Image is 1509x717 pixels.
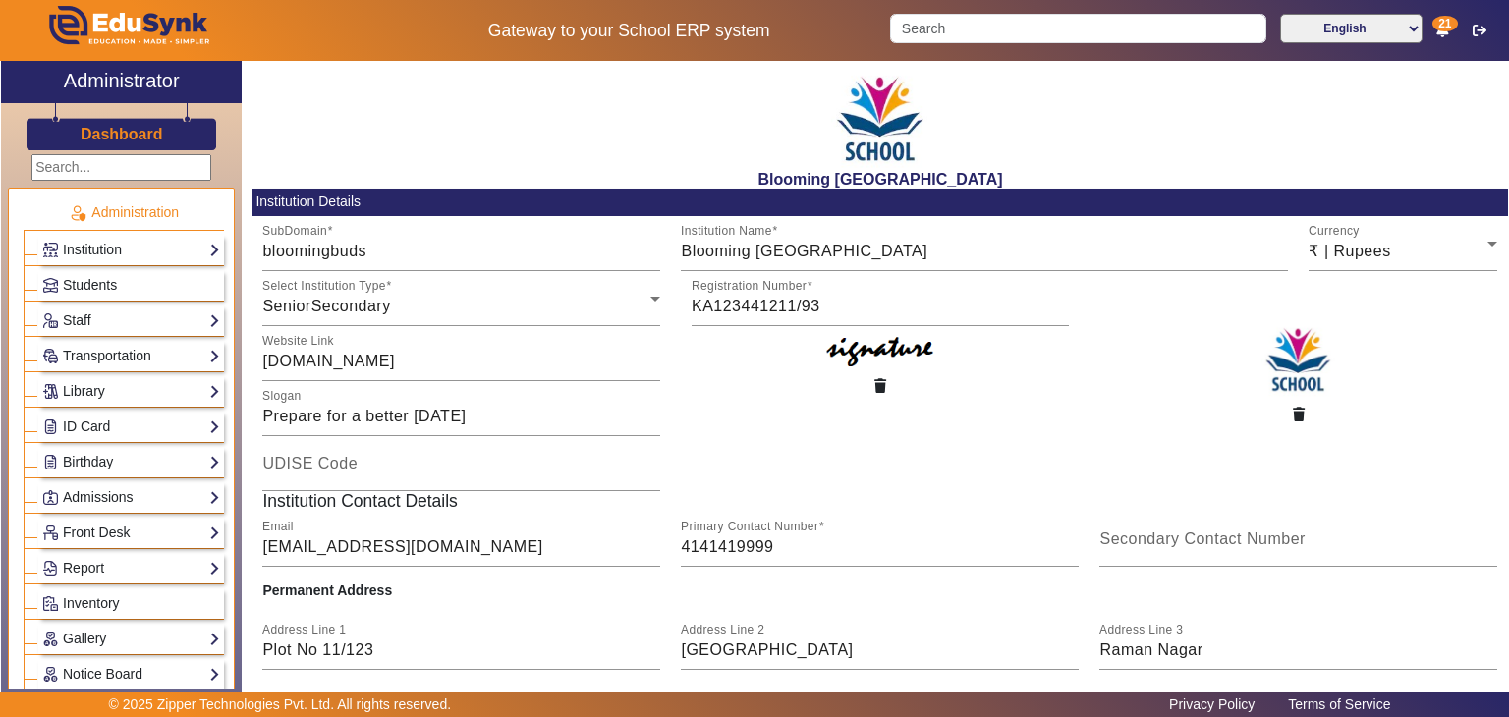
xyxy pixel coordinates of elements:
span: Students [63,277,117,293]
input: Registration Number [692,295,1069,318]
h2: Administrator [64,69,180,92]
mat-label: UDISE Code [262,455,358,471]
mat-card-header: Institution Details [252,189,1508,216]
a: Privacy Policy [1159,691,1264,717]
mat-label: Select Institution Type [262,280,386,293]
span: 21 [1432,16,1457,31]
p: Administration [24,202,224,223]
mat-label: Address Line 2 [681,624,764,636]
img: 3e5c6726-73d6-4ac3-b917-621554bbe9c3 [1261,320,1335,398]
a: Inventory [42,592,220,615]
h2: Blooming [GEOGRAPHIC_DATA] [252,170,1508,189]
mat-label: Primary Contact Number [681,521,818,533]
input: Slogan [262,405,660,428]
mat-label: Website Link [262,335,334,348]
a: Students [42,274,220,297]
mat-label: Secondary Contact Number [1099,530,1305,547]
span: Inventory [63,595,120,611]
input: Primary Contact Number [681,535,1079,559]
input: SubDomain [262,240,660,263]
input: Search [890,14,1265,43]
mat-label: Address Line 1 [262,624,346,636]
h5: Gateway to your School ERP system [388,21,869,41]
span: ₹ | Rupees [1309,243,1390,259]
b: Permanent Address [262,582,392,598]
a: Terms of Service [1278,691,1400,717]
img: Inventory.png [43,596,58,611]
mat-label: Email [262,521,294,533]
mat-label: Address Line 3 [1099,624,1183,636]
input: Search... [31,154,211,181]
input: Institution Name [681,240,1288,263]
mat-label: Registration Number [692,280,807,293]
input: Website Link [262,350,660,373]
mat-label: Currency [1309,225,1360,238]
input: Address Line 1 [262,638,660,662]
input: UDISE Code [262,460,660,483]
h5: Institution Contact Details [252,491,1508,512]
a: Dashboard [80,124,164,144]
a: Administrator [1,61,242,103]
span: SeniorSecondary [262,298,390,314]
input: Address Line 2 [681,638,1079,662]
input: Address Line 3 [1099,638,1497,662]
input: Email [262,535,660,559]
img: Students.png [43,278,58,293]
img: 3e5c6726-73d6-4ac3-b917-621554bbe9c3 [831,66,929,170]
h3: Dashboard [81,125,163,143]
img: Administration.png [69,204,86,222]
p: © 2025 Zipper Technologies Pvt. Ltd. All rights reserved. [109,694,452,715]
mat-label: Slogan [262,390,302,403]
mat-label: Institution Name [681,225,772,238]
img: 52faee84-8444-4173-bb3f-5d53c0bf6495 [821,326,939,370]
mat-label: SubDomain [262,225,327,238]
